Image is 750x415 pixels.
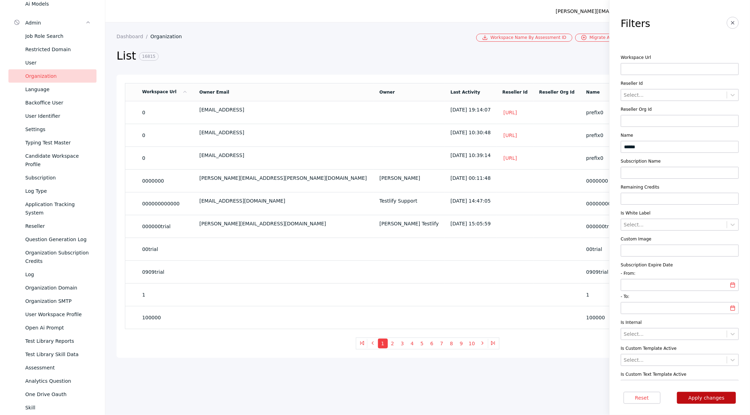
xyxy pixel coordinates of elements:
[142,315,188,320] section: 100000
[25,98,91,107] div: Backoffice User
[451,198,491,204] div: [DATE] 14:47:05
[142,246,188,252] section: 00trial
[445,83,497,101] td: Last Activity
[25,270,91,279] div: Log
[586,315,624,320] section: 100000
[586,90,600,95] a: Name
[451,130,491,135] div: [DATE] 10:30:48
[417,339,427,348] button: 5
[142,89,188,94] a: Workspace Url
[8,109,97,123] a: User Identifier
[199,130,368,135] div: [EMAIL_ADDRESS]
[586,269,624,275] section: 0909trial
[621,294,739,299] label: - To:
[25,310,91,319] div: User Workspace Profile
[25,350,91,359] div: Test Library Skill Data
[8,136,97,149] a: Typing Test Master
[142,155,188,161] section: 0
[8,308,97,321] a: User Workspace Profile
[476,34,572,42] a: Workspace Name By Assessment ID
[25,72,91,80] div: Organization
[621,262,739,268] label: Subscription Expire Date
[621,107,739,112] label: Reseller Org Id
[621,210,739,216] label: Is White Label
[677,392,736,404] button: Apply changes
[25,187,91,195] div: Log Type
[8,83,97,96] a: Language
[25,363,91,372] div: Assessment
[8,388,97,401] a: One Drive Oauth
[142,178,188,184] section: 0000000
[25,19,85,27] div: Admin
[621,372,739,377] label: Is Custom Text Template Active
[142,201,188,206] section: 000000000000
[575,34,638,42] a: Migrate Assessment
[25,222,91,230] div: Reseller
[8,233,97,246] a: Question Generation Log
[621,132,739,138] label: Name
[621,320,739,325] label: Is Internal
[503,109,518,116] a: [URL]
[586,110,624,115] section: prefix0
[25,32,91,40] div: Job Role Search
[621,55,739,60] label: Workspace Url
[25,138,91,147] div: Typing Test Master
[25,200,91,217] div: Application Tracking System
[586,224,624,229] section: 000000trial
[379,198,439,204] div: Testlify Support
[142,132,188,138] section: 0
[117,49,630,63] h2: List
[199,175,368,181] div: [PERSON_NAME][EMAIL_ADDRESS][PERSON_NAME][DOMAIN_NAME]
[142,224,188,229] section: 000000trial
[8,334,97,348] a: Test Library Reports
[407,339,417,348] button: 4
[621,346,739,351] label: Is Custom Template Active
[586,132,624,138] section: prefix0
[503,132,518,138] a: [URL]
[25,174,91,182] div: Subscription
[447,339,457,348] button: 8
[556,7,723,15] div: [PERSON_NAME][EMAIL_ADDRESS][PERSON_NAME][DOMAIN_NAME]
[25,297,91,305] div: Organization SMTP
[142,110,188,115] section: 0
[8,43,97,56] a: Restricted Domain
[25,45,91,54] div: Restricted Domain
[586,178,624,184] section: 0000000
[621,18,650,29] h3: Filters
[25,403,91,412] div: Skill
[621,158,739,164] label: Subscription Name
[437,339,447,348] button: 7
[8,149,97,171] a: Candidate Workspace Profile
[586,201,624,206] section: 000000000000
[25,377,91,385] div: Analytics Question
[8,56,97,69] a: User
[25,390,91,399] div: One Drive Oauth
[25,284,91,292] div: Organization Domain
[8,294,97,308] a: Organization SMTP
[8,96,97,109] a: Backoffice User
[427,339,437,348] button: 6
[25,112,91,120] div: User Identifier
[374,83,445,101] td: Owner
[142,292,188,298] section: 1
[151,34,188,39] a: Organization
[379,221,439,226] div: [PERSON_NAME] Testlify
[539,90,575,95] a: Reseller Org Id
[199,152,368,158] div: [EMAIL_ADDRESS]
[451,175,491,181] div: [DATE] 00:11:48
[8,374,97,388] a: Analytics Question
[8,361,97,374] a: Assessment
[398,339,407,348] button: 3
[8,171,97,184] a: Subscription
[621,236,739,242] label: Custom Image
[451,152,491,158] div: [DATE] 10:39:14
[503,155,518,161] a: [URL]
[388,339,398,348] button: 2
[8,219,97,233] a: Reseller
[8,281,97,294] a: Organization Domain
[199,107,368,113] div: [EMAIL_ADDRESS]
[25,235,91,244] div: Question Generation Log
[586,292,624,298] section: 1
[8,401,97,414] a: Skill
[117,34,151,39] a: Dashboard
